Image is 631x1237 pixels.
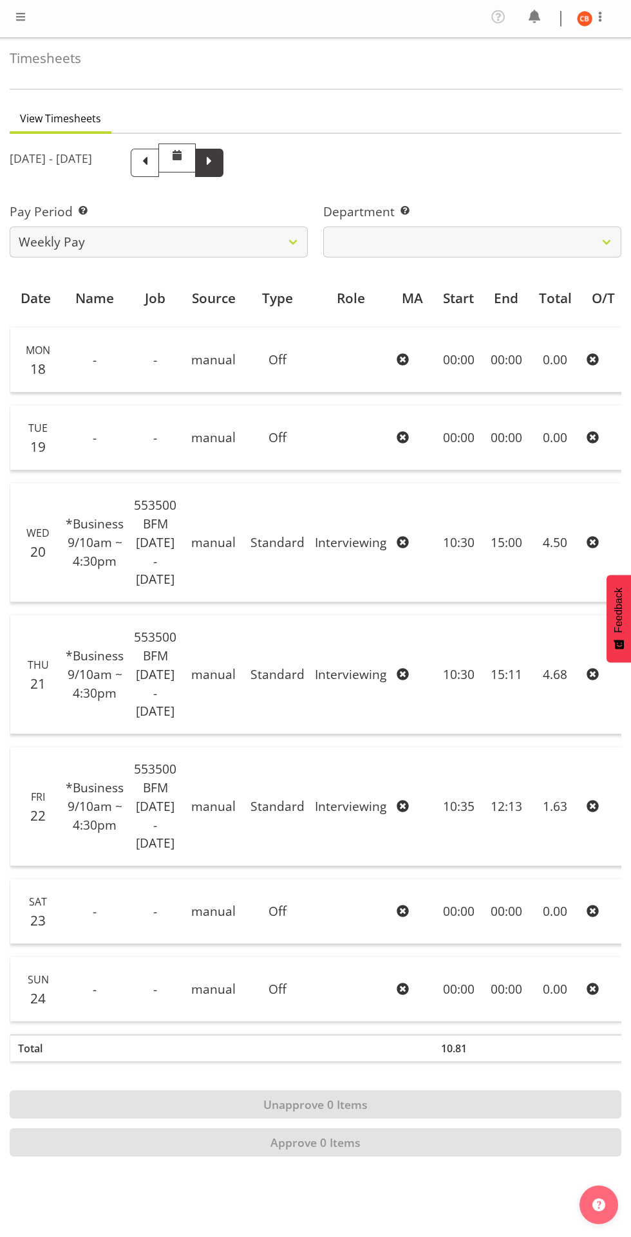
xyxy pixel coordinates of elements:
td: 00:00 [433,328,484,393]
div: Date [21,288,51,308]
td: 4.68 [529,615,581,734]
div: Type [256,288,300,308]
td: 10:30 [433,483,484,602]
label: Department [323,203,621,221]
div: Role [320,288,382,308]
span: 19 [30,438,46,456]
span: Wed [26,526,50,540]
span: Tue [28,421,48,435]
td: 10:30 [433,615,484,734]
td: 00:00 [433,957,484,1021]
button: Feedback - Show survey [607,575,631,662]
td: 00:00 [484,879,529,944]
td: 15:11 [484,615,529,734]
span: Sun [28,972,49,987]
span: - [153,351,157,368]
td: Off [245,328,310,393]
span: manual [191,429,236,446]
button: Unapprove 0 Items [10,1090,621,1119]
span: Unapprove 0 Items [263,1097,368,1112]
td: Standard [245,483,310,602]
div: Job [139,288,172,308]
span: Feedback [613,588,625,633]
div: End [494,288,518,308]
span: - [93,429,97,446]
td: 4.50 [529,483,581,602]
span: 23 [30,911,46,929]
img: help-xxl-2.png [592,1198,605,1211]
span: *Business 9/10am ~ 4:30pm [66,779,124,833]
span: View Timesheets [20,111,101,126]
span: - [93,902,97,920]
td: Off [245,879,310,944]
span: Thu [28,658,49,672]
span: manual [191,980,236,998]
td: 0.00 [529,957,581,1021]
span: 20 [30,543,46,561]
span: - [93,351,97,368]
span: - [153,902,157,920]
img: chelsea-bartlett11426.jpg [577,11,592,26]
span: 553500 BFM [DATE] - [DATE] [134,628,176,720]
td: 00:00 [433,405,484,470]
div: Start [443,288,474,308]
span: - [153,429,157,446]
td: 12:13 [484,747,529,866]
div: Total [539,288,572,308]
h4: Timesheets [10,51,611,66]
span: *Business 9/10am ~ 4:30pm [66,647,124,702]
span: manual [191,797,236,815]
th: 10.81 [433,1034,484,1061]
td: 0.00 [529,328,581,393]
span: manual [191,351,236,368]
td: 15:00 [484,483,529,602]
label: Pay Period [10,203,308,221]
td: 00:00 [484,405,529,470]
span: 21 [30,674,46,693]
span: 24 [30,989,46,1007]
td: 10:35 [433,747,484,866]
span: Sat [29,895,47,909]
span: manual [191,902,236,920]
div: MA [402,288,423,308]
span: Mon [26,343,50,357]
span: 553500 BFM [DATE] - [DATE] [134,760,176,851]
td: 00:00 [484,957,529,1021]
span: *Business 9/10am ~ 4:30pm [66,515,124,570]
td: Standard [245,615,310,734]
span: - [93,980,97,998]
span: 18 [30,360,46,378]
td: 1.63 [529,747,581,866]
button: Approve 0 Items [10,1128,621,1157]
span: - [153,980,157,998]
span: manual [191,534,236,551]
h5: [DATE] - [DATE] [10,151,92,165]
div: O/T [592,288,615,308]
td: Off [245,405,310,470]
th: Total [10,1034,61,1061]
span: 22 [30,806,46,824]
div: Source [192,288,236,308]
span: manual [191,665,236,683]
span: Fri [31,790,45,804]
td: 00:00 [433,879,484,944]
td: 00:00 [484,328,529,393]
td: 0.00 [529,879,581,944]
td: Standard [245,747,310,866]
div: Name [71,288,119,308]
span: 553500 BFM [DATE] - [DATE] [134,496,176,588]
span: Interviewing [315,665,386,683]
span: Interviewing [315,534,386,551]
span: Approve 0 Items [270,1135,361,1150]
td: 0.00 [529,405,581,470]
td: Off [245,957,310,1021]
span: Interviewing [315,797,386,815]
